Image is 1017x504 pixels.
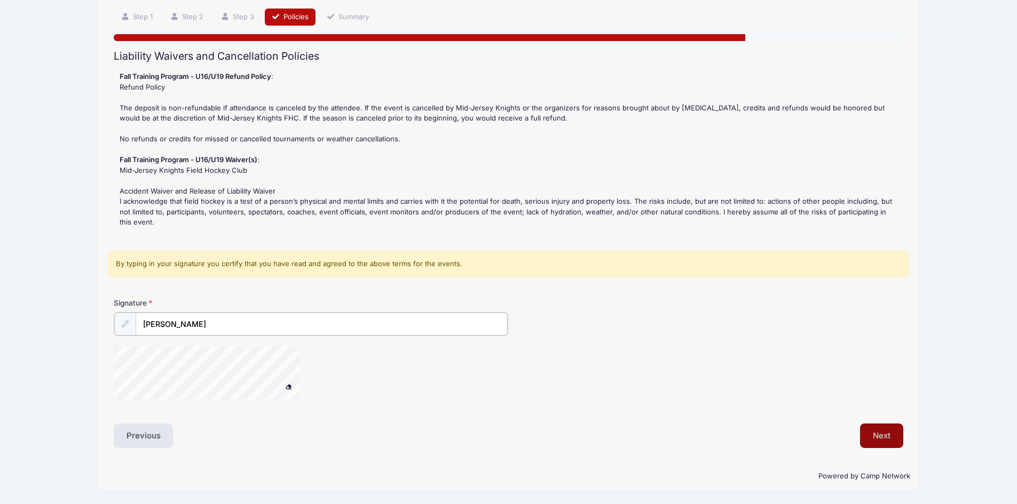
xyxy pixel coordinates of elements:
div: : Refund Policy The deposit is non-refundable if attendance is canceled by the attendee. If the e... [114,71,903,231]
a: Step 2 [163,9,210,26]
a: Policies [265,9,316,26]
a: Step 3 [214,9,261,26]
a: Step 1 [114,9,160,26]
button: Next [860,423,903,448]
strong: Fall Training Program - U16/U19 Refund Policy [120,72,271,81]
a: Summary [319,9,376,26]
button: Previous [114,423,174,448]
label: Signature [114,298,311,308]
p: Powered by Camp Network [107,471,910,482]
h2: Liability Waivers and Cancellation Policies [114,50,903,62]
strong: Fall Training Program - U16/U19 Waiver(s) [120,155,257,164]
div: By typing in your signature you certify that you have read and agreed to the above terms for the ... [108,251,909,277]
input: Enter first and last name [136,313,508,335]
